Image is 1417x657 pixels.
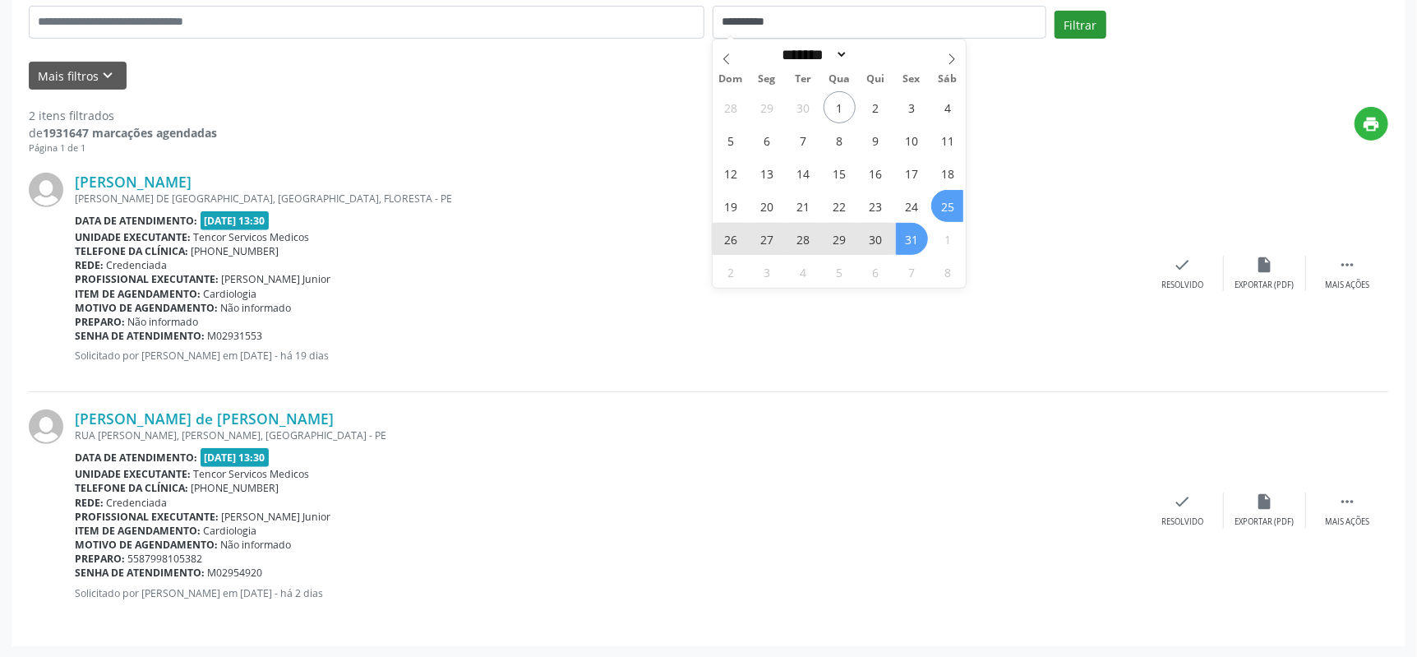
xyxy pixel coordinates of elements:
[128,315,199,329] span: Não informado
[896,91,928,123] span: Outubro 3, 2025
[860,223,892,255] span: Outubro 30, 2025
[201,448,270,467] span: [DATE] 13:30
[75,349,1142,363] p: Solicitado por [PERSON_NAME] em [DATE] - há 19 dias
[75,467,191,481] b: Unidade executante:
[893,74,930,85] span: Sex
[715,124,747,156] span: Outubro 5, 2025
[715,91,747,123] span: Setembro 28, 2025
[75,552,125,566] b: Preparo:
[787,124,819,156] span: Outubro 7, 2025
[222,272,331,286] span: [PERSON_NAME] Junior
[1325,280,1369,291] div: Mais ações
[824,190,856,222] span: Outubro 22, 2025
[931,91,963,123] span: Outubro 4, 2025
[860,124,892,156] span: Outubro 9, 2025
[860,157,892,189] span: Outubro 16, 2025
[29,173,63,207] img: img
[75,301,218,315] b: Motivo de agendamento:
[1256,256,1274,274] i: insert_drive_file
[1338,493,1356,511] i: 
[1363,115,1381,133] i: print
[75,192,1142,206] div: [PERSON_NAME] DE [GEOGRAPHIC_DATA], [GEOGRAPHIC_DATA], FLORESTA - PE
[43,125,217,141] strong: 1931647 marcações agendadas
[75,287,201,301] b: Item de agendamento:
[1174,256,1192,274] i: check
[99,67,118,85] i: keyboard_arrow_down
[896,157,928,189] span: Outubro 17, 2025
[75,230,191,244] b: Unidade executante:
[222,510,331,524] span: [PERSON_NAME] Junior
[787,223,819,255] span: Outubro 28, 2025
[931,190,963,222] span: Outubro 25, 2025
[824,157,856,189] span: Outubro 15, 2025
[896,223,928,255] span: Outubro 31, 2025
[715,190,747,222] span: Outubro 19, 2025
[75,272,219,286] b: Profissional executante:
[29,62,127,90] button: Mais filtroskeyboard_arrow_down
[1161,516,1203,528] div: Resolvido
[75,524,201,538] b: Item de agendamento:
[931,256,963,288] span: Novembro 8, 2025
[931,223,963,255] span: Novembro 1, 2025
[1235,280,1295,291] div: Exportar (PDF)
[1338,256,1356,274] i: 
[715,223,747,255] span: Outubro 26, 2025
[896,190,928,222] span: Outubro 24, 2025
[29,107,217,124] div: 2 itens filtrados
[713,74,749,85] span: Dom
[208,566,263,580] span: M02954920
[824,91,856,123] span: Outubro 1, 2025
[194,467,310,481] span: Tencor Servicos Medicos
[75,496,104,510] b: Rede:
[751,256,783,288] span: Novembro 3, 2025
[824,124,856,156] span: Outubro 8, 2025
[75,428,1142,442] div: RUA [PERSON_NAME], [PERSON_NAME], [GEOGRAPHIC_DATA] - PE
[75,566,205,580] b: Senha de atendimento:
[29,409,63,444] img: img
[1355,107,1388,141] button: print
[776,46,848,63] select: Month
[751,124,783,156] span: Outubro 6, 2025
[75,586,1142,600] p: Solicitado por [PERSON_NAME] em [DATE] - há 2 dias
[107,258,168,272] span: Credenciada
[208,329,263,343] span: M02931553
[930,74,966,85] span: Sáb
[75,510,219,524] b: Profissional executante:
[107,496,168,510] span: Credenciada
[824,223,856,255] span: Outubro 29, 2025
[751,190,783,222] span: Outubro 20, 2025
[751,223,783,255] span: Outubro 27, 2025
[821,74,857,85] span: Qua
[860,190,892,222] span: Outubro 23, 2025
[749,74,785,85] span: Seg
[824,256,856,288] span: Novembro 5, 2025
[201,211,270,230] span: [DATE] 13:30
[128,552,203,566] span: 5587998105382
[896,124,928,156] span: Outubro 10, 2025
[75,258,104,272] b: Rede:
[860,91,892,123] span: Outubro 2, 2025
[931,124,963,156] span: Outubro 11, 2025
[787,190,819,222] span: Outubro 21, 2025
[221,538,292,552] span: Não informado
[1325,516,1369,528] div: Mais ações
[75,173,192,191] a: [PERSON_NAME]
[75,538,218,552] b: Motivo de agendamento:
[857,74,893,85] span: Qui
[29,124,217,141] div: de
[204,524,257,538] span: Cardiologia
[75,329,205,343] b: Senha de atendimento:
[1235,516,1295,528] div: Exportar (PDF)
[896,256,928,288] span: Novembro 7, 2025
[75,409,334,428] a: [PERSON_NAME] de [PERSON_NAME]
[785,74,821,85] span: Ter
[194,230,310,244] span: Tencor Servicos Medicos
[1174,493,1192,511] i: check
[204,287,257,301] span: Cardiologia
[221,301,292,315] span: Não informado
[29,141,217,155] div: Página 1 de 1
[75,244,188,258] b: Telefone da clínica:
[931,157,963,189] span: Outubro 18, 2025
[75,481,188,495] b: Telefone da clínica:
[787,157,819,189] span: Outubro 14, 2025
